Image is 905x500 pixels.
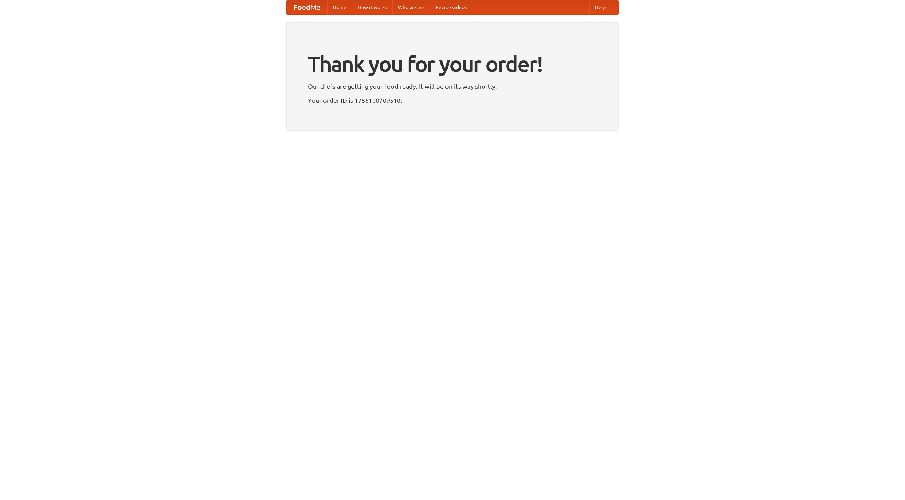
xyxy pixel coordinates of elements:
a: Home [327,0,352,14]
a: Recipe videos [430,0,472,14]
a: FoodMe [287,0,327,14]
p: Your order ID is 1755100709510. [308,95,597,106]
a: Who we are [392,0,430,14]
p: Our chefs are getting your food ready. It will be on its way shortly. [308,81,597,92]
h1: Thank you for your order! [308,47,597,81]
a: Help [589,0,611,14]
a: How it works [352,0,392,14]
